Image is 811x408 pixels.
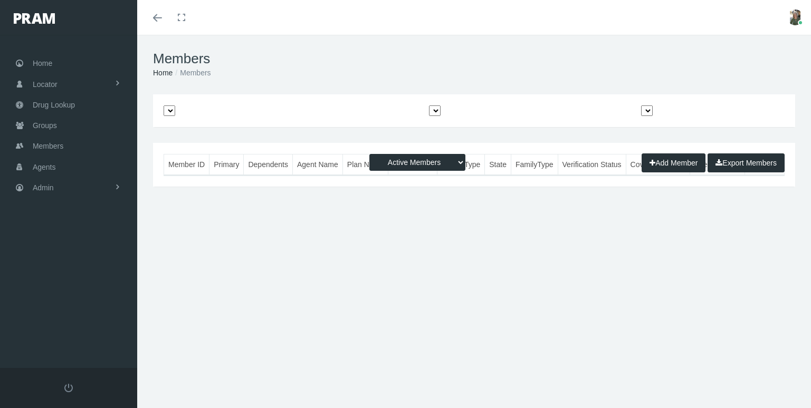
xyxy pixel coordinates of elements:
li: Members [173,67,211,79]
th: FamilyType [511,154,558,175]
span: Drug Lookup [33,95,75,115]
th: State [485,154,511,175]
button: Add Member [642,153,705,172]
span: Groups [33,115,57,135]
th: Member ID [164,154,209,175]
span: Admin [33,178,54,198]
h1: Members [153,51,795,67]
span: Locator [33,74,58,94]
span: Members [33,136,63,156]
img: PRAM_20_x_78.png [14,13,55,24]
button: Export Members [708,153,785,172]
th: Plan Name [342,154,388,175]
th: Primary [209,154,244,175]
th: Dependents [244,154,293,175]
th: Coverage Status [626,154,690,175]
span: Agents [33,157,56,177]
th: Verification Status [558,154,626,175]
a: Home [153,69,173,77]
span: Home [33,53,52,73]
th: Agent Name [292,154,342,175]
img: S_Profile_Picture_15372.jpg [787,9,803,25]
